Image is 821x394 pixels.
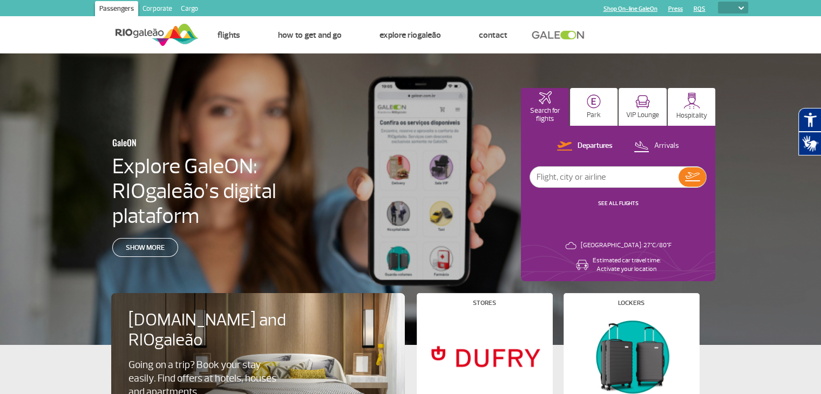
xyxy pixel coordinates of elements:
[379,30,441,40] a: Explore RIOgaleão
[595,199,642,208] button: SEE ALL FLIGHTS
[798,108,821,155] div: Plugin de acessibilidade da Hand Talk.
[578,141,613,151] p: Departures
[554,139,616,153] button: Departures
[603,5,657,12] a: Shop On-line GaleOn
[654,141,679,151] p: Arrivals
[798,132,821,155] button: Abrir tradutor de língua de sinais.
[473,300,496,306] h4: Stores
[619,88,667,126] button: VIP Lounge
[618,300,644,306] h4: Lockers
[479,30,507,40] a: Contact
[626,111,659,119] p: VIP Lounge
[694,5,705,12] a: RQS
[530,167,678,187] input: Flight, city or airline
[676,112,707,120] p: Hospitality
[668,88,716,126] button: Hospitality
[112,238,178,257] a: Show more
[138,1,177,18] a: Corporate
[570,88,618,126] button: Park
[177,1,202,18] a: Cargo
[112,154,345,228] h4: Explore GaleON: RIOgaleão’s digital plataform
[581,241,671,250] p: [GEOGRAPHIC_DATA]: 27°C/80°F
[218,30,240,40] a: Flights
[668,5,683,12] a: Press
[587,111,601,119] p: Park
[539,91,552,104] img: airplaneHomeActive.svg
[598,200,639,207] a: SEE ALL FLIGHTS
[526,107,564,123] p: Search for flights
[593,256,661,274] p: Estimated car travel time: Activate your location
[128,310,300,350] h4: [DOMAIN_NAME] and RIOgaleão
[798,108,821,132] button: Abrir recursos assistivos.
[278,30,342,40] a: How to get and go
[630,139,682,153] button: Arrivals
[683,92,700,109] img: hospitality.svg
[521,88,569,126] button: Search for flights
[95,1,138,18] a: Passengers
[635,95,650,108] img: vipRoom.svg
[112,131,293,154] h3: GaleON
[587,94,601,108] img: carParkingHome.svg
